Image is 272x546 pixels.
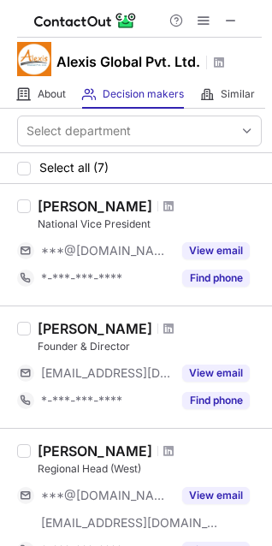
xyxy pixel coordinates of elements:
img: ContactOut v5.3.10 [34,10,137,31]
div: National Vice President [38,217,262,232]
button: Reveal Button [182,392,250,409]
div: [PERSON_NAME] [38,198,152,215]
button: Reveal Button [182,487,250,504]
button: Reveal Button [182,365,250,382]
div: Regional Head (West) [38,461,262,477]
div: [PERSON_NAME] [38,320,152,337]
span: Decision makers [103,87,184,101]
span: ***@[DOMAIN_NAME] [41,488,172,503]
span: [EMAIL_ADDRESS][DOMAIN_NAME] [41,515,219,531]
span: Similar [221,87,255,101]
span: Select all (7) [39,161,109,175]
div: Select department [27,122,131,139]
button: Reveal Button [182,270,250,287]
span: [EMAIL_ADDRESS][DOMAIN_NAME] [41,365,172,381]
img: 0fd1195febcd3a4982b4cc04e38fb37d [17,42,51,76]
button: Reveal Button [182,242,250,259]
h1: Alexis Global Pvt. Ltd. [56,51,200,72]
div: Founder & Director [38,339,262,354]
div: [PERSON_NAME] [38,442,152,460]
span: About [38,87,66,101]
span: ***@[DOMAIN_NAME] [41,243,172,258]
